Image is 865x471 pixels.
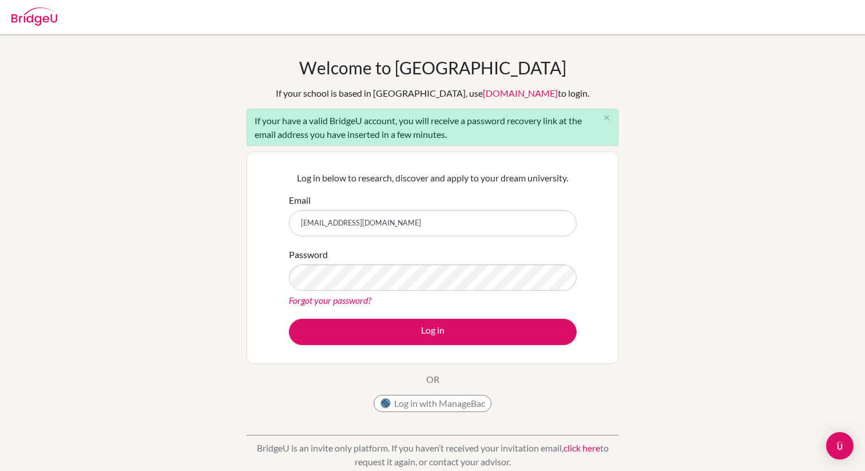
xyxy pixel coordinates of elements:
[289,295,371,306] a: Forgot your password?
[289,171,577,185] p: Log in below to research, discover and apply to your dream university.
[289,248,328,262] label: Password
[602,113,611,122] i: close
[826,432,854,460] div: Open Intercom Messenger
[426,373,439,386] p: OR
[289,319,577,345] button: Log in
[276,86,589,100] div: If your school is based in [GEOGRAPHIC_DATA], use to login.
[374,395,491,412] button: Log in with ManageBac
[483,88,558,98] a: [DOMAIN_NAME]
[247,109,618,146] div: If your have a valid BridgeU account, you will receive a password recovery link at the email addr...
[299,57,566,78] h1: Welcome to [GEOGRAPHIC_DATA]
[11,7,57,26] img: Bridge-U
[289,193,311,207] label: Email
[595,109,618,126] button: Close
[564,442,600,453] a: click here
[247,441,618,469] p: BridgeU is an invite only platform. If you haven’t received your invitation email, to request it ...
